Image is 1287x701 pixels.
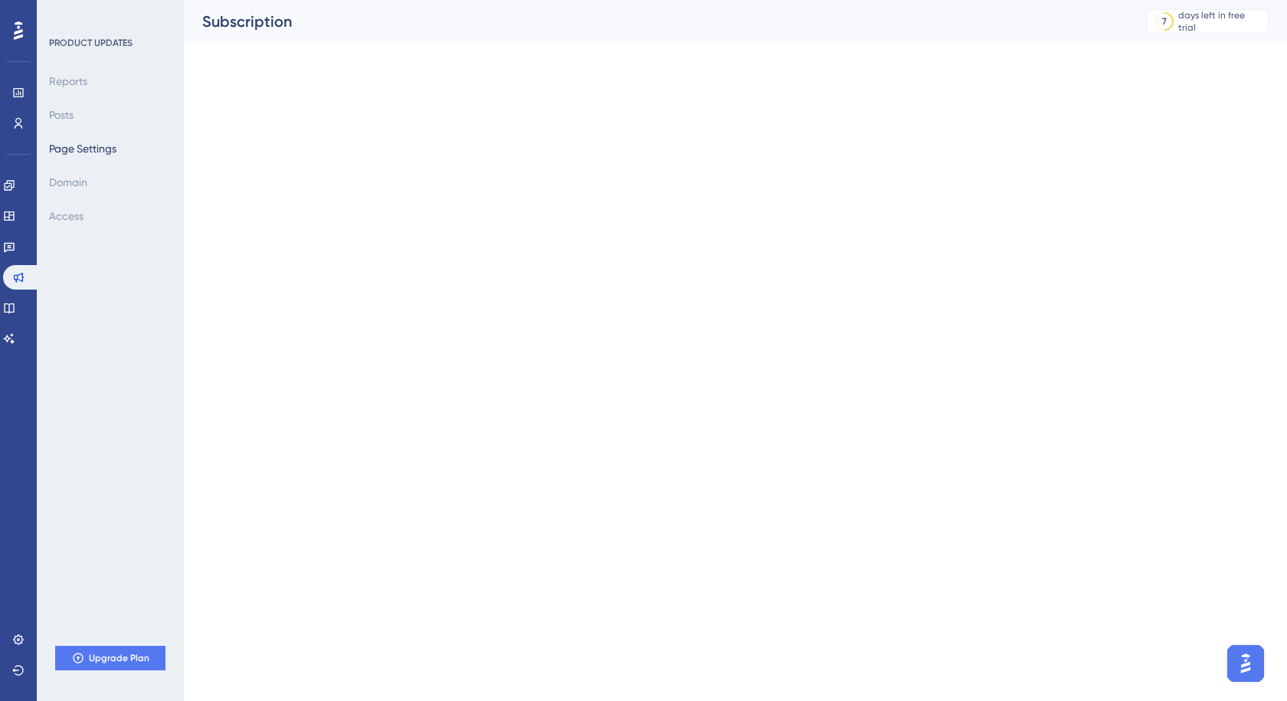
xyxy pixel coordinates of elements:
div: Subscription [202,11,1108,32]
span: Upgrade Plan [89,652,149,664]
button: Page Settings [49,135,116,162]
button: Reports [49,67,87,95]
button: Upgrade Plan [55,646,165,670]
button: Access [49,202,84,230]
div: PRODUCT UPDATES [49,37,133,49]
iframe: UserGuiding AI Assistant Launcher [1223,640,1269,686]
div: days left in free trial [1178,9,1263,34]
div: 7 [1162,15,1167,28]
button: Domain [49,169,87,196]
button: Posts [49,101,74,129]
